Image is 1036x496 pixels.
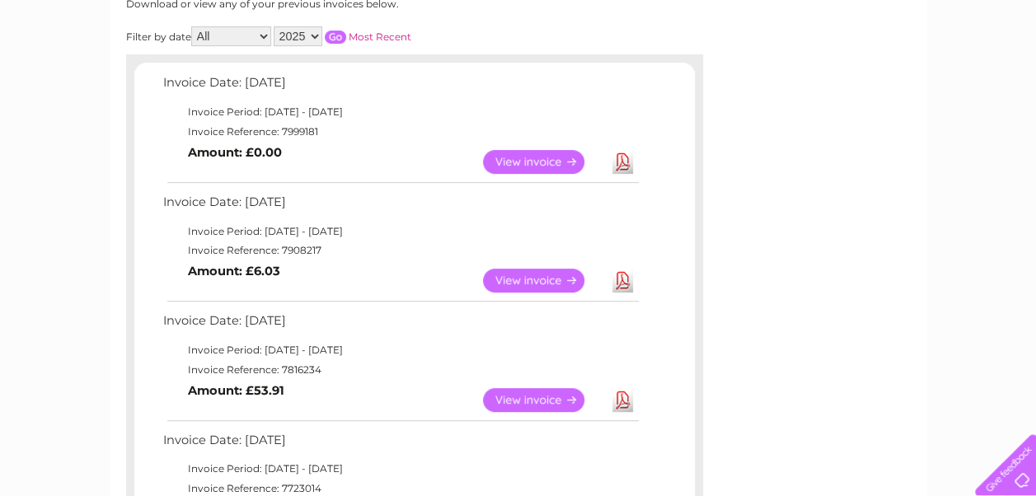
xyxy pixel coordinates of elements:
a: Energy [787,70,823,82]
a: Contact [926,70,967,82]
a: Blog [893,70,916,82]
a: 0333 014 3131 [725,8,839,29]
td: Invoice Reference: 7908217 [159,241,641,260]
td: Invoice Period: [DATE] - [DATE] [159,222,641,241]
td: Invoice Date: [DATE] [159,191,641,222]
b: Amount: £0.00 [188,145,282,160]
a: Most Recent [349,30,411,43]
div: Filter by date [126,26,559,46]
a: Download [612,150,633,174]
a: View [483,269,604,292]
a: Download [612,388,633,412]
td: Invoice Date: [DATE] [159,429,641,460]
a: Water [746,70,777,82]
a: Log out [982,70,1020,82]
td: Invoice Period: [DATE] - [DATE] [159,459,641,479]
b: Amount: £53.91 [188,383,284,398]
b: Amount: £6.03 [188,264,280,278]
td: Invoice Reference: 7816234 [159,360,641,380]
div: Clear Business is a trading name of Verastar Limited (registered in [GEOGRAPHIC_DATA] No. 3667643... [129,9,908,80]
a: View [483,388,604,412]
td: Invoice Date: [DATE] [159,310,641,340]
img: logo.png [36,43,120,93]
a: Telecoms [833,70,883,82]
a: View [483,150,604,174]
td: Invoice Reference: 7999181 [159,122,641,142]
td: Invoice Period: [DATE] - [DATE] [159,340,641,360]
td: Invoice Date: [DATE] [159,72,641,102]
a: Download [612,269,633,292]
td: Invoice Period: [DATE] - [DATE] [159,102,641,122]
